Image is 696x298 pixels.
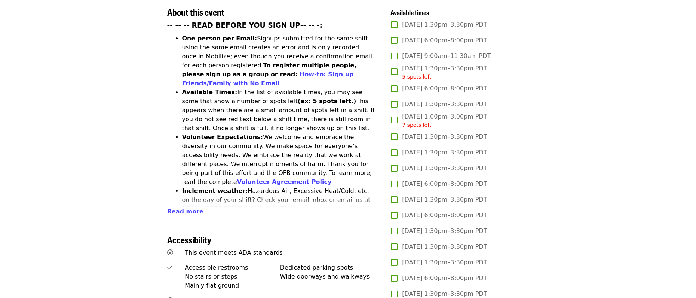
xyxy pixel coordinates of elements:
[182,133,263,141] strong: Volunteer Expectations:
[402,122,431,128] span: 7 spots left
[402,211,487,220] span: [DATE] 6:00pm–8:00pm PDT
[402,20,487,29] span: [DATE] 1:30pm–3:30pm PDT
[182,88,375,133] li: In the list of available times, you may see some that show a number of spots left This appears wh...
[402,52,491,61] span: [DATE] 9:00am–11:30am PDT
[185,272,280,281] div: No stairs or steps
[167,5,224,18] span: About this event
[182,187,375,231] li: Hazardous Air, Excessive Heat/Cold, etc. on the day of your shift? Check your email inbox or emai...
[182,133,375,187] li: We welcome and embrace the diversity in our community. We make space for everyone’s accessibility...
[402,179,487,188] span: [DATE] 6:00pm–8:00pm PDT
[402,100,487,109] span: [DATE] 1:30pm–3:30pm PDT
[185,263,280,272] div: Accessible restrooms
[185,281,280,290] div: Mainly flat ground
[298,98,356,105] strong: (ex: 5 spots left.)
[167,207,203,216] button: Read more
[167,21,323,29] strong: -- -- -- READ BEFORE YOU SIGN UP-- -- -:
[237,178,332,185] a: Volunteer Agreement Policy
[167,249,173,256] i: universal-access icon
[182,187,248,194] strong: Inclement weather:
[402,242,487,251] span: [DATE] 1:30pm–3:30pm PDT
[402,84,487,93] span: [DATE] 6:00pm–8:00pm PDT
[167,208,203,215] span: Read more
[182,71,354,87] a: How-to: Sign up Friends/Family with No Email
[280,272,375,281] div: Wide doorways and walkways
[167,264,172,271] i: check icon
[402,36,487,45] span: [DATE] 6:00pm–8:00pm PDT
[402,258,487,267] span: [DATE] 1:30pm–3:30pm PDT
[167,233,211,246] span: Accessibility
[182,34,375,88] li: Signups submitted for the same shift using the same email creates an error and is only recorded o...
[402,74,431,80] span: 5 spots left
[182,35,257,42] strong: One person per Email:
[402,132,487,141] span: [DATE] 1:30pm–3:30pm PDT
[402,195,487,204] span: [DATE] 1:30pm–3:30pm PDT
[182,62,357,78] strong: To register multiple people, please sign up as a group or read:
[402,148,487,157] span: [DATE] 1:30pm–3:30pm PDT
[402,274,487,283] span: [DATE] 6:00pm–8:00pm PDT
[402,164,487,173] span: [DATE] 1:30pm–3:30pm PDT
[390,7,429,17] span: Available times
[402,227,487,236] span: [DATE] 1:30pm–3:30pm PDT
[185,249,283,256] span: This event meets ADA standards
[402,112,487,129] span: [DATE] 1:00pm–3:00pm PDT
[182,89,237,96] strong: Available Times:
[402,64,487,81] span: [DATE] 1:30pm–3:30pm PDT
[280,263,375,272] div: Dedicated parking spots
